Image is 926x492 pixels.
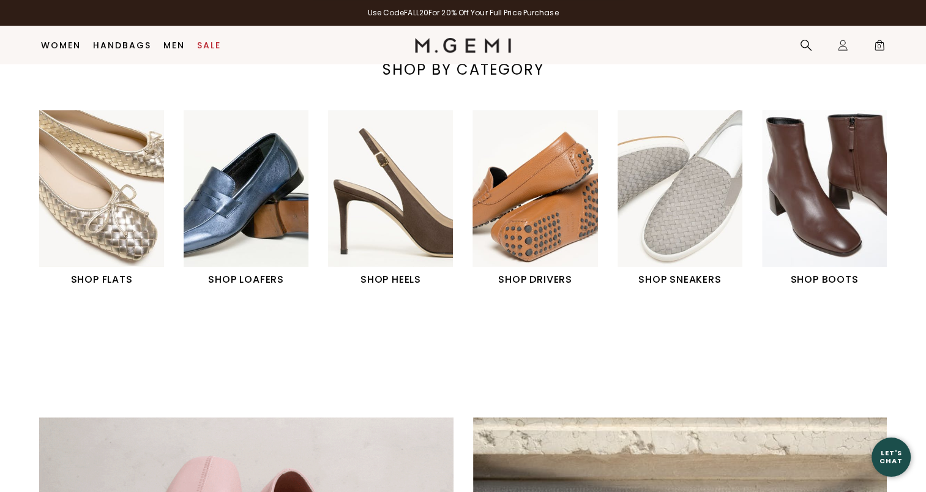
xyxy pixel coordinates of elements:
[39,272,164,287] h1: SHOP FLATS
[618,110,762,286] div: 5 / 6
[472,110,597,286] a: SHOP DRIVERS
[39,110,184,286] div: 1 / 6
[472,272,597,287] h1: SHOP DRIVERS
[472,110,617,286] div: 4 / 6
[163,40,185,50] a: Men
[618,272,742,287] h1: SHOP SNEAKERS
[762,272,887,287] h1: SHOP BOOTS
[873,42,886,54] span: 0
[93,40,151,50] a: Handbags
[184,110,308,286] a: SHOP LOAFERS
[328,272,453,287] h1: SHOP HEELS
[197,40,221,50] a: Sale
[762,110,887,286] a: SHOP BOOTS
[762,110,906,286] div: 6 / 6
[184,110,328,286] div: 2 / 6
[404,7,428,18] strong: FALL20
[39,110,164,286] a: SHOP FLATS
[872,449,911,464] div: Let's Chat
[347,60,578,80] div: SHOP BY CATEGORY
[618,110,742,286] a: SHOP SNEAKERS
[41,40,81,50] a: Women
[415,38,511,53] img: M.Gemi
[184,272,308,287] h1: SHOP LOAFERS
[328,110,472,286] div: 3 / 6
[328,110,453,286] a: SHOP HEELS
